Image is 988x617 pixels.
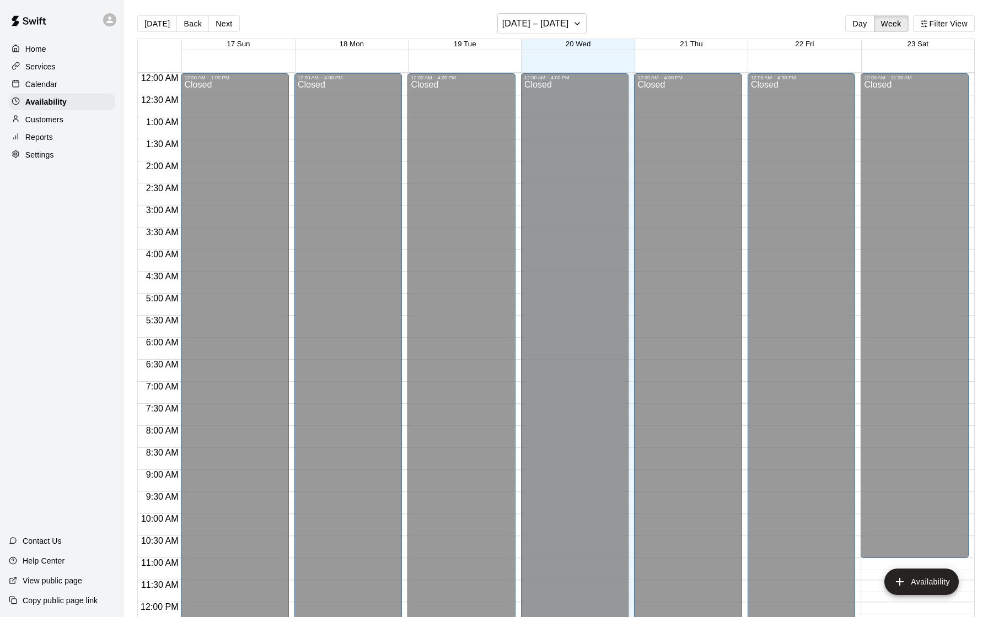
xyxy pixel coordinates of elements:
p: Settings [25,149,54,160]
button: [DATE] [137,15,177,32]
span: 10:30 AM [138,536,181,545]
div: 12:00 AM – 1:00 PM [184,75,286,80]
span: 1:30 AM [143,139,181,149]
button: Back [176,15,209,32]
button: 23 Sat [908,40,929,48]
p: Customers [25,114,63,125]
a: Calendar [9,76,115,93]
a: Customers [9,111,115,128]
p: View public page [23,575,82,586]
span: 4:00 AM [143,250,181,259]
a: Availability [9,94,115,110]
span: 7:30 AM [143,404,181,413]
p: Home [25,44,46,55]
span: 3:00 AM [143,205,181,215]
div: 12:00 AM – 4:00 PM [524,75,626,80]
button: add [884,569,959,595]
span: 12:00 PM [138,602,181,611]
div: 12:00 AM – 4:00 PM [637,75,739,80]
p: Availability [25,96,67,107]
p: Reports [25,132,53,143]
span: 1:00 AM [143,117,181,127]
p: Calendar [25,79,57,90]
button: Filter View [913,15,975,32]
a: Home [9,41,115,57]
button: [DATE] – [DATE] [497,13,587,34]
div: 12:00 AM – 11:00 AM: Closed [861,73,969,558]
button: Day [845,15,874,32]
span: 12:30 AM [138,95,181,105]
button: 17 Sun [227,40,250,48]
button: 20 Wed [566,40,591,48]
span: 6:30 AM [143,360,181,369]
span: 10:00 AM [138,514,181,523]
div: 12:00 AM – 4:00 PM [411,75,512,80]
span: 5:30 AM [143,316,181,325]
span: 5:00 AM [143,294,181,303]
p: Contact Us [23,535,62,546]
span: 11:00 AM [138,558,181,567]
div: 12:00 AM – 4:00 PM [298,75,399,80]
p: Help Center [23,555,65,566]
span: 12:00 AM [138,73,181,83]
a: Settings [9,147,115,163]
span: 9:00 AM [143,470,181,479]
h6: [DATE] – [DATE] [502,16,569,31]
a: Reports [9,129,115,145]
button: 19 Tue [454,40,476,48]
span: 7:00 AM [143,382,181,391]
button: Next [208,15,239,32]
div: Closed [864,80,965,562]
span: 8:30 AM [143,448,181,457]
span: 2:30 AM [143,183,181,193]
span: 9:30 AM [143,492,181,501]
span: 6:00 AM [143,338,181,347]
button: Week [874,15,909,32]
span: 4:30 AM [143,272,181,281]
span: 8:00 AM [143,426,181,435]
span: 2:00 AM [143,161,181,171]
div: 12:00 AM – 11:00 AM [864,75,965,80]
button: 22 Fri [795,40,814,48]
p: Services [25,61,56,72]
button: 18 Mon [340,40,364,48]
div: 12:00 AM – 4:00 PM [751,75,852,80]
button: 21 Thu [680,40,702,48]
span: 3:30 AM [143,228,181,237]
p: Copy public page link [23,595,98,606]
a: Services [9,58,115,75]
span: 11:30 AM [138,580,181,589]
